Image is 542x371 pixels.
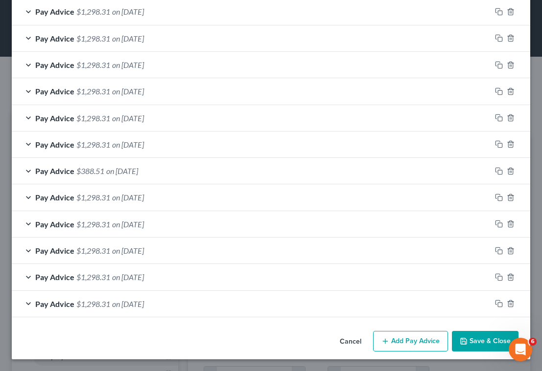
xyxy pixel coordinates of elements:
span: on [DATE] [112,140,144,149]
span: on [DATE] [112,272,144,282]
span: on [DATE] [112,193,144,202]
span: on [DATE] [112,34,144,43]
span: on [DATE] [112,113,144,123]
span: 6 [529,338,537,346]
span: Pay Advice [35,246,74,255]
span: Pay Advice [35,7,74,16]
span: $1,298.31 [76,87,110,96]
span: $1,298.31 [76,140,110,149]
button: Cancel [332,332,369,351]
span: on [DATE] [106,166,138,175]
span: $1,298.31 [76,7,110,16]
span: $1,298.31 [76,60,110,69]
button: Add Pay Advice [373,331,448,351]
span: on [DATE] [112,299,144,308]
span: Pay Advice [35,140,74,149]
span: on [DATE] [112,7,144,16]
span: Pay Advice [35,34,74,43]
span: Pay Advice [35,272,74,282]
span: on [DATE] [112,87,144,96]
span: on [DATE] [112,219,144,229]
span: Pay Advice [35,113,74,123]
span: on [DATE] [112,246,144,255]
span: $1,298.31 [76,246,110,255]
span: $1,298.31 [76,34,110,43]
iframe: Intercom live chat [509,338,532,361]
span: Pay Advice [35,60,74,69]
span: $1,298.31 [76,113,110,123]
span: $1,298.31 [76,272,110,282]
span: Pay Advice [35,87,74,96]
span: Pay Advice [35,219,74,229]
span: $1,298.31 [76,219,110,229]
button: Save & Close [452,331,518,351]
span: $1,298.31 [76,299,110,308]
span: on [DATE] [112,60,144,69]
span: Pay Advice [35,299,74,308]
span: $388.51 [76,166,104,175]
span: $1,298.31 [76,193,110,202]
span: Pay Advice [35,166,74,175]
span: Pay Advice [35,193,74,202]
